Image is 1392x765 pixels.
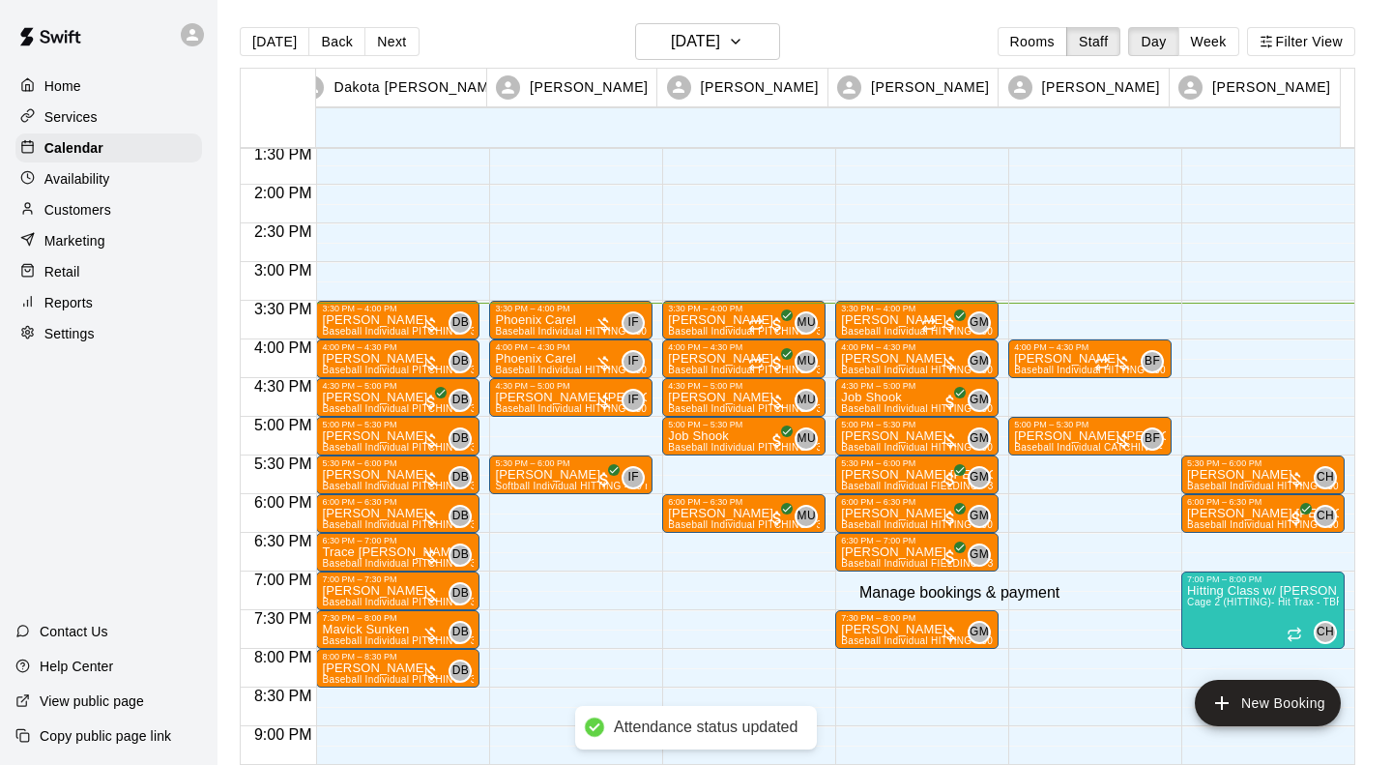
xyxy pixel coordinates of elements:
span: Cory Harris [1321,505,1337,528]
div: 4:00 PM – 4:30 PM [322,342,474,352]
span: Baseball Individual HITTING - 30 minutes (Cage 1(HITTING) - Hit Trax - TBK) [495,365,849,375]
p: Help Center [40,657,113,676]
div: 5:00 PM – 5:30 PM [841,420,993,429]
span: Dakota Bacus [456,544,472,567]
span: Baseball Individual PITCHING - 30 minutes (Infield 2 (PITCHING) - TBK) [668,365,999,375]
div: Dakota Bacus [449,427,472,451]
span: GM [970,545,989,565]
span: Baseball Individual HITTING - 30 minutes (Cage 4 (HITTING) - TBK) [841,635,1152,646]
span: Recurring event [1094,356,1110,371]
div: 4:30 PM – 5:00 PM [495,381,647,391]
span: Baseball Individual HITTING - 30 minutes (Cage 2 (HITTING)- Hit Trax - TBK) [1014,365,1368,375]
span: All customers have paid [941,547,960,567]
span: IF [628,313,639,333]
span: Dakota Bacus [456,582,472,605]
div: 3:30 PM – 4:00 PM: Baseball Individual PITCHING - 30 minutes [662,301,826,339]
div: 6:30 PM – 7:00 PM: Baseball Individual FIELDING - 30 minutes [835,533,999,572]
div: 4:00 PM – 4:30 PM: Baseball Individual HITTING - 30 minutes [1008,339,1172,378]
button: Day [1128,27,1178,56]
span: CH [1317,507,1334,526]
div: 5:30 PM – 6:00 PM: Baseball Individual PITCHING - 30 minutes [316,456,479,494]
p: Home [44,76,81,96]
span: Baseball Individual PITCHING - 30 minutes (Infield 2 (PITCHING) - TBK) [668,442,999,453]
span: Matthew Ulrich [802,350,818,373]
span: 7:30 PM [249,610,317,627]
div: 8:00 PM – 8:30 PM: Baseball Individual PITCHING - 30 minutes [316,649,479,688]
span: Baseball Individual FIELDING - 30 minutes (Infield 4 (PITCHING, FIELDING, CATCHING) - TBK) [841,558,1282,569]
div: 4:30 PM – 5:00 PM [322,381,474,391]
div: 6:00 PM – 6:30 PM: Baseball Individual PITCHING - 30 minutes [316,494,479,533]
div: 5:00 PM – 5:30 PM [322,420,474,429]
div: Dakota Bacus [449,544,472,567]
span: Gama Martinez [975,350,991,373]
p: Customers [44,200,111,220]
p: Retail [44,262,80,281]
span: BF [1145,352,1160,371]
p: Reports [44,293,93,312]
span: GM [970,429,989,449]
div: 7:30 PM – 8:00 PM: Baseball Individual PITCHING - 30 minutes [316,610,479,649]
div: 3:30 PM – 4:00 PM [668,304,820,313]
span: GM [970,391,989,410]
span: GM [970,507,989,526]
span: DB [452,391,469,410]
span: DB [452,584,469,603]
span: Dakota Bacus [456,350,472,373]
div: Gama Martinez [968,427,991,451]
span: Gama Martinez [975,389,991,412]
p: Calendar [44,138,103,158]
p: [PERSON_NAME] [701,77,819,98]
h6: [DATE] [671,28,720,55]
div: Matthew Ulrich [795,311,818,335]
span: Baseball Individual HITTING - 30 minutes (Cage 4 (HITTING) - TBK) [841,403,1152,414]
div: Ian Fink [622,311,645,335]
div: 5:00 PM – 5:30 PM: Baseball Individual PITCHING - 30 minutes [316,417,479,456]
span: Baseball Individual PITCHING - 30 minutes (Infield 1 (PITCHING) - TBK) [322,635,652,646]
span: DB [452,623,469,642]
span: GM [970,352,989,371]
button: add [1195,680,1341,726]
span: Recurring event [748,356,764,371]
span: DB [452,352,469,371]
span: Recurring event [921,317,937,333]
span: 3:00 PM [249,262,317,279]
span: Matthew Ulrich [802,427,818,451]
span: 4:00 PM [249,339,317,356]
div: Dakota Bacus [449,582,472,605]
span: Baseball Individual PITCHING - 30 minutes (Infield 1 (PITCHING) - TBK) [322,442,652,453]
span: Baseball Individual PITCHING - 30 minutes (Infield 1 (PITCHING) - TBK) [322,326,652,337]
span: All customers have paid [1287,509,1306,528]
div: Matthew Ulrich [795,427,818,451]
span: Matthew Ulrich [802,311,818,335]
div: Gama Martinez [968,350,991,373]
span: Dakota Bacus [456,389,472,412]
span: Baseball Individual PITCHING - 30 minutes (Infield 1 (PITCHING) - TBK) [322,403,652,414]
p: [PERSON_NAME] [1042,77,1160,98]
div: 5:30 PM – 6:00 PM [322,458,474,468]
button: Next [364,27,419,56]
span: MU [797,391,816,410]
span: All customers have paid [941,393,960,412]
div: 5:00 PM – 5:30 PM: Baseball Individual CATCHING - 30 minutes [1008,417,1172,456]
div: 4:00 PM – 4:30 PM: Baseball Individual PITCHING - 30 minutes [316,339,479,378]
span: Gama Martinez [975,427,991,451]
span: Dakota Bacus [456,466,472,489]
span: Matthew Ulrich [802,389,818,412]
div: 7:30 PM – 8:00 PM [841,613,993,623]
button: Week [1178,27,1239,56]
div: 6:30 PM – 7:00 PM [841,536,993,545]
div: Ian Fink [622,389,645,412]
span: Baseball Individual PITCHING - 30 minutes (Infield 1 (PITCHING) - TBK) [322,558,652,569]
div: Dakota Bacus [449,621,472,644]
div: 4:00 PM – 4:30 PM: Baseball Individual HITTING - 30 minutes [835,339,999,378]
span: 8:30 PM [249,688,317,704]
div: Gama Martinez [968,544,991,567]
div: 5:30 PM – 6:00 PM: Baseball Individual FIELDING - 30 minutes [835,456,999,494]
div: 7:30 PM – 8:00 PM [322,613,474,623]
span: 7:00 PM [249,572,317,588]
div: Cory Harris [1314,505,1337,528]
span: Ian Fink [629,350,645,373]
span: Baseball Individual PITCHING - 30 minutes (Infield 1 (PITCHING) - TBK) [322,481,652,491]
div: Matthew Ulrich [795,389,818,412]
span: MU [797,507,816,526]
